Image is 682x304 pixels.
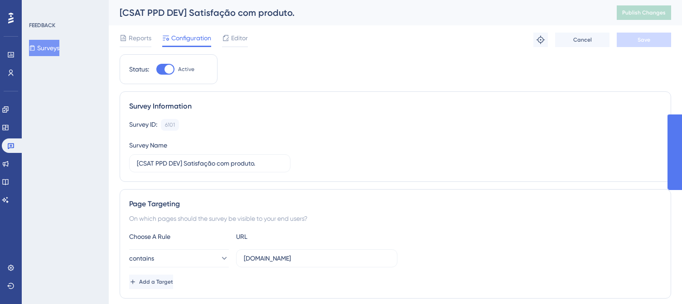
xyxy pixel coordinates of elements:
iframe: UserGuiding AI Assistant Launcher [644,268,671,295]
div: Survey Name [129,140,167,151]
div: FEEDBACK [29,22,55,29]
input: yourwebsite.com/path [244,253,390,263]
div: Status: [129,64,149,75]
div: [CSAT PPD DEV] Satisfação com produto. [120,6,594,19]
span: Reports [129,33,151,43]
button: Cancel [555,33,609,47]
span: Add a Target [139,278,173,285]
span: Configuration [171,33,211,43]
div: Choose A Rule [129,231,229,242]
div: 6101 [165,121,175,128]
div: Survey ID: [129,119,157,131]
span: Editor [231,33,248,43]
button: Add a Target [129,275,173,289]
span: Publish Changes [622,9,666,16]
div: Page Targeting [129,199,662,209]
button: contains [129,249,229,267]
button: Save [617,33,671,47]
span: contains [129,253,154,264]
span: Save [638,36,650,43]
input: Type your Survey name [137,158,283,168]
span: Active [178,66,194,73]
button: Publish Changes [617,5,671,20]
span: Cancel [573,36,592,43]
div: On which pages should the survey be visible to your end users? [129,213,662,224]
button: Surveys [29,40,59,56]
div: URL [236,231,336,242]
div: Survey Information [129,101,662,112]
